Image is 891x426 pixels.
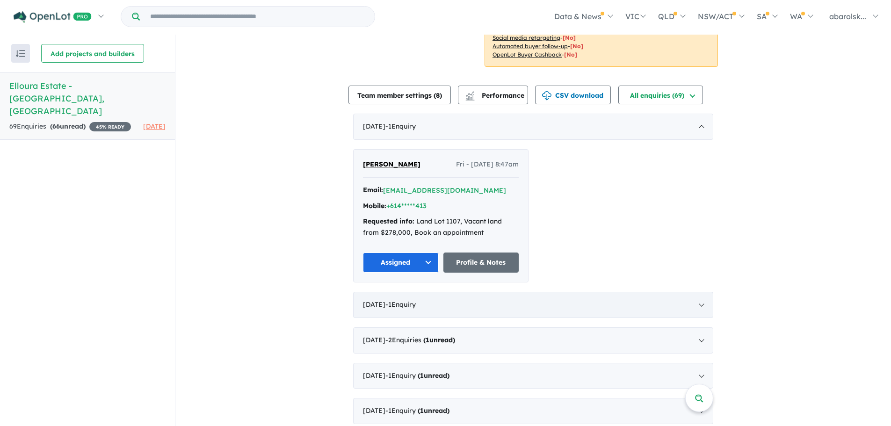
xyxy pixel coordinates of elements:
img: sort.svg [16,50,25,57]
span: Fri - [DATE] 8:47am [456,159,519,170]
div: [DATE] [353,114,713,140]
u: Automated buyer follow-up [493,43,568,50]
span: [No] [564,51,577,58]
span: 8 [436,91,440,100]
span: - 1 Enquir y [385,300,416,309]
strong: Email: [363,186,383,194]
input: Try estate name, suburb, builder or developer [142,7,373,27]
button: Team member settings (8) [348,86,451,104]
button: Performance [458,86,528,104]
span: [PERSON_NAME] [363,160,420,168]
div: 69 Enquir ies [9,121,131,132]
span: [No] [570,43,583,50]
button: CSV download [535,86,611,104]
button: Add projects and builders [41,44,144,63]
span: - 1 Enquir y [385,122,416,130]
span: [DATE] [143,122,166,130]
span: 45 % READY [89,122,131,131]
a: Profile & Notes [443,253,519,273]
div: Land Lot 1107, Vacant land from $278,000, Book an appointment [363,216,519,238]
span: - 2 Enquir ies [385,336,455,344]
div: [DATE] [353,292,713,318]
a: [PERSON_NAME] [363,159,420,170]
div: [DATE] [353,363,713,389]
button: Assigned [363,253,439,273]
u: OpenLot Buyer Cashback [493,51,562,58]
img: Openlot PRO Logo White [14,11,92,23]
h5: Elloura Estate - [GEOGRAPHIC_DATA] , [GEOGRAPHIC_DATA] [9,79,166,117]
span: 66 [52,122,60,130]
strong: ( unread) [423,336,455,344]
img: line-chart.svg [466,91,474,96]
button: [EMAIL_ADDRESS][DOMAIN_NAME] [383,186,506,195]
span: 1 [420,406,424,415]
strong: ( unread) [50,122,86,130]
div: [DATE] [353,398,713,424]
strong: Mobile: [363,202,386,210]
span: 1 [426,336,429,344]
button: All enquiries (69) [618,86,703,104]
div: [DATE] [353,327,713,354]
span: - 1 Enquir y [385,406,449,415]
span: abarolsk... [829,12,866,21]
u: Social media retargeting [493,34,560,41]
img: bar-chart.svg [465,94,475,101]
span: Performance [467,91,524,100]
img: download icon [542,91,551,101]
span: - 1 Enquir y [385,371,449,380]
span: 1 [420,371,424,380]
strong: ( unread) [418,371,449,380]
span: [No] [563,34,576,41]
strong: ( unread) [418,406,449,415]
strong: Requested info: [363,217,414,225]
